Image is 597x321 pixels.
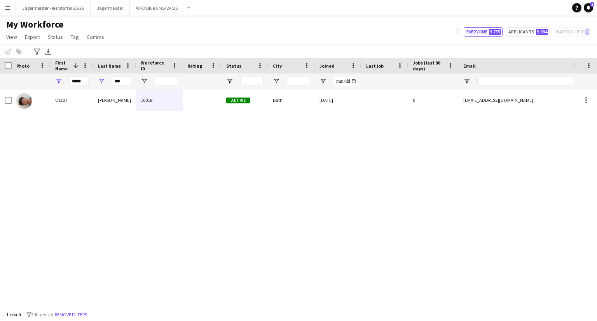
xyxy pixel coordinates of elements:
button: Open Filter Menu [141,78,148,85]
a: Status [45,32,66,42]
span: 9,755 [489,29,501,35]
button: Applicants9,094 [506,27,550,37]
input: First Name Filter Input [69,77,89,86]
a: 9 [584,3,593,12]
div: Bath [268,89,315,111]
span: City [273,63,282,69]
app-action-btn: Advanced filters [32,47,42,56]
input: Joined Filter Input [333,77,357,86]
input: Last Name Filter Input [112,77,131,86]
div: [PERSON_NAME] [93,89,136,111]
span: Status [226,63,241,69]
span: Last job [366,63,384,69]
input: Workforce ID Filter Input [155,77,178,86]
a: Comms [84,32,107,42]
a: Export [22,32,43,42]
a: View [3,32,20,42]
div: 0 [408,89,459,111]
button: Everyone9,755 [464,27,503,37]
span: 2 filters set [31,312,53,318]
span: View [6,33,17,40]
input: Status Filter Input [240,77,264,86]
button: WKD Blue Crew 24/25 [130,0,184,16]
div: 10018 [136,89,183,111]
span: Photo [16,63,30,69]
button: Open Filter Menu [98,78,105,85]
span: Tag [71,33,79,40]
span: 9,094 [536,29,548,35]
button: Jägermeister [91,0,130,16]
span: Active [226,98,250,103]
img: Oscar Carr [16,93,32,109]
span: 9 [590,2,594,7]
button: Open Filter Menu [463,78,470,85]
button: Open Filter Menu [55,78,62,85]
div: Oscar [51,89,93,111]
span: Workforce ID [141,60,169,72]
span: Status [48,33,63,40]
span: Export [25,33,40,40]
span: First Name [55,60,70,72]
button: Remove filters [53,311,89,319]
span: My Workforce [6,19,63,30]
button: Open Filter Menu [226,78,233,85]
span: Comms [87,33,104,40]
a: Tag [68,32,82,42]
div: [DATE] [315,89,361,111]
span: Joined [319,63,335,69]
span: Rating [187,63,202,69]
span: Email [463,63,476,69]
button: Open Filter Menu [319,78,326,85]
span: Last Name [98,63,121,69]
span: Jobs (last 90 days) [413,60,445,72]
button: Open Filter Menu [273,78,280,85]
input: City Filter Input [287,77,310,86]
app-action-btn: Export XLSX [44,47,53,56]
button: Jägermeister Feierstarter 25/26 [16,0,91,16]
